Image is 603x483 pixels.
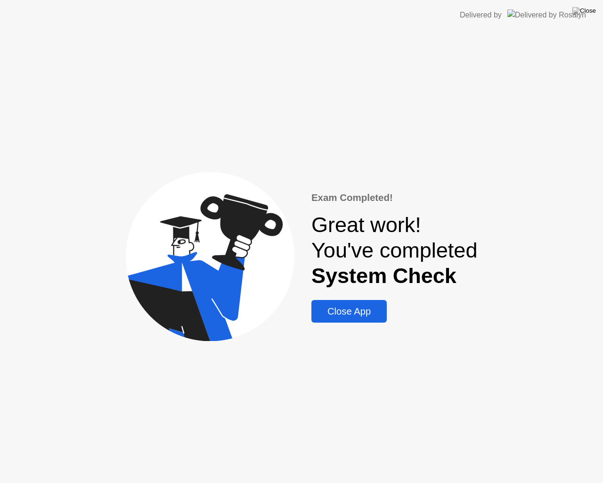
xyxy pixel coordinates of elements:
div: Exam Completed! [311,191,478,205]
img: Close [572,7,596,15]
b: System Check [311,264,456,288]
button: Close App [311,300,387,323]
div: Delivered by [460,9,502,21]
img: Delivered by Rosalyn [507,9,586,20]
div: Close App [314,306,384,317]
div: Great work! You've completed [311,212,478,289]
